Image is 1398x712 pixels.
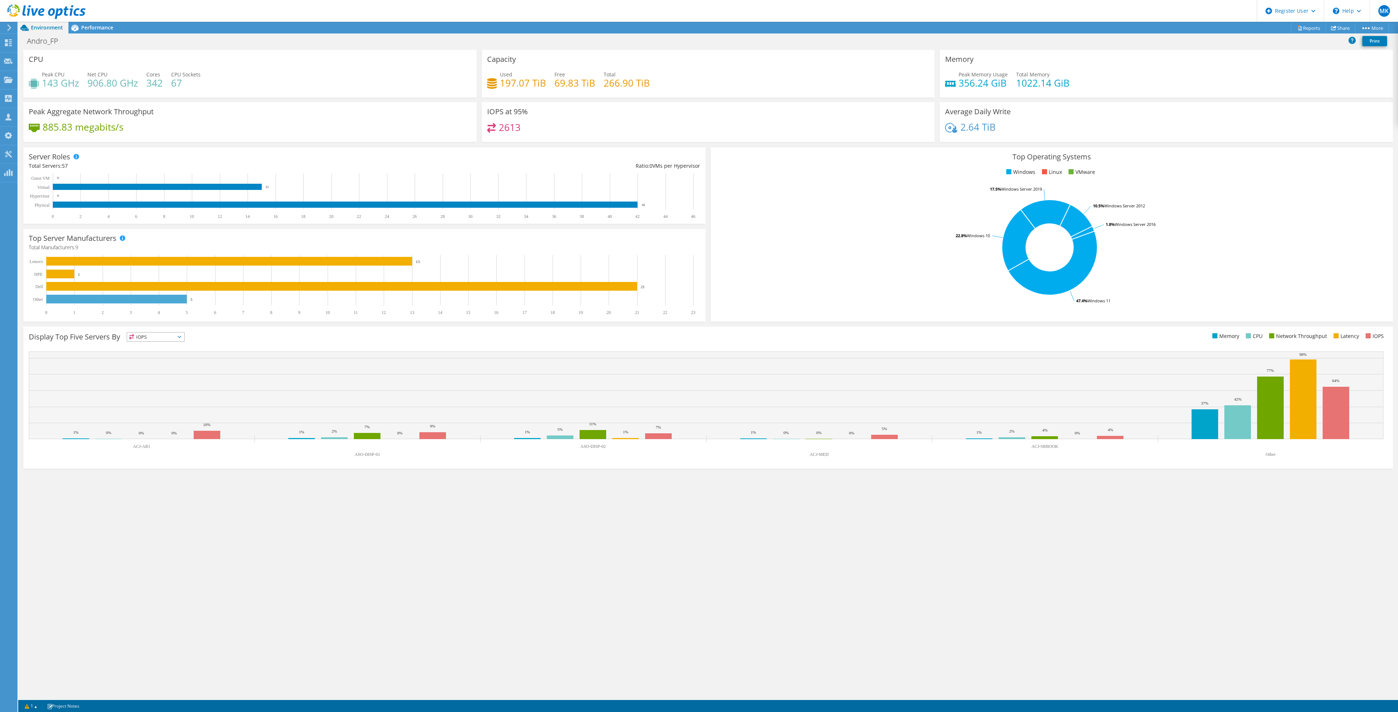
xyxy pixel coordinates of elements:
a: Share [1326,22,1355,33]
h4: 69.83 TiB [554,79,595,87]
h4: 885.83 megabits/s [43,123,123,131]
span: 9 [75,244,78,251]
tspan: Windows Server 2019 [1001,186,1042,192]
text: Lenovo [29,259,43,264]
span: Environment [31,24,63,31]
tspan: 1.8% [1106,222,1115,227]
text: 5 [190,297,193,302]
text: 2 [102,310,104,315]
text: 13 [410,310,414,315]
a: Project Notes [42,701,84,711]
text: 5% [557,427,563,431]
tspan: 47.4% [1076,298,1087,303]
text: 40 [608,214,612,219]
text: ASO-DISP-01 [355,452,380,457]
text: 0 [57,194,59,198]
text: 6 [214,310,216,315]
h4: 356.24 GiB [959,79,1008,87]
text: 38 [580,214,584,219]
text: 20 [329,214,333,219]
text: 42 [635,214,640,219]
text: 11 [354,310,358,315]
text: 1 [73,310,75,315]
text: Physical [35,203,50,208]
text: 4% [1042,428,1048,432]
h3: Memory [945,55,974,63]
h3: Peak Aggregate Network Throughput [29,108,154,116]
li: VMware [1067,168,1095,176]
text: 2% [332,429,337,433]
span: Peak CPU [42,71,64,78]
text: 26 [412,214,417,219]
text: 10% [203,422,210,427]
text: 1% [299,430,304,434]
tspan: Windows 10 [967,233,990,238]
text: 0 [57,176,59,180]
text: 20 [607,310,611,315]
span: Net CPU [87,71,107,78]
span: Cores [146,71,160,78]
span: CPU Sockets [171,71,201,78]
text: 98% [1299,352,1307,357]
h4: 1022.14 GiB [1016,79,1070,87]
text: 9 [298,310,300,315]
span: Total [604,71,616,78]
text: Guest VM [31,176,50,181]
text: 17 [522,310,527,315]
text: 10 [190,214,194,219]
text: 8 [163,214,165,219]
text: 5% [882,426,887,431]
text: 3 [130,310,132,315]
li: Linux [1040,168,1062,176]
text: 15 [265,185,269,189]
text: 21 [635,310,639,315]
text: 22 [357,214,361,219]
text: 2% [1009,429,1015,433]
tspan: 17.5% [990,186,1001,192]
text: 0% [106,430,111,435]
span: MK [1378,5,1390,17]
a: 1 [20,701,42,711]
text: 0% [783,430,789,435]
text: 10 [325,310,330,315]
text: 42 [642,203,645,207]
tspan: Windows Server 2016 [1115,222,1156,227]
text: 64% [1332,378,1339,383]
span: Peak Memory Usage [959,71,1008,78]
text: ACJ-AR1 [133,444,150,449]
h3: CPU [29,55,43,63]
text: 1% [525,430,530,434]
text: 77% [1267,368,1274,373]
h3: Top Operating Systems [716,153,1387,161]
text: 18 [550,310,555,315]
text: 11% [589,422,596,426]
text: ACJ-MED [810,452,829,457]
text: Other [33,297,43,302]
text: 7% [364,425,370,429]
h3: Server Roles [29,153,70,161]
text: ASO-DISP-02 [580,444,606,449]
span: Total Memory [1016,71,1050,78]
li: Latency [1332,332,1359,340]
text: 1% [623,430,628,434]
li: Windows [1004,168,1035,176]
text: 34 [524,214,528,219]
tspan: 10.5% [1093,203,1104,208]
a: Reports [1291,22,1326,33]
text: 1 [78,272,80,277]
text: 7 [242,310,244,315]
text: 1% [73,430,79,434]
text: 14 [245,214,250,219]
tspan: Windows 11 [1087,298,1110,303]
h4: 143 GHz [42,79,79,87]
text: 5 [186,310,188,315]
text: 6 [135,214,137,219]
tspan: Windows Server 2012 [1104,203,1145,208]
h4: 2613 [499,123,521,131]
h4: 197.07 TiB [500,79,546,87]
text: HPE [34,272,43,277]
text: 1% [976,430,982,434]
text: 23 [691,310,695,315]
a: Print [1362,36,1387,46]
text: 2 [79,214,82,219]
